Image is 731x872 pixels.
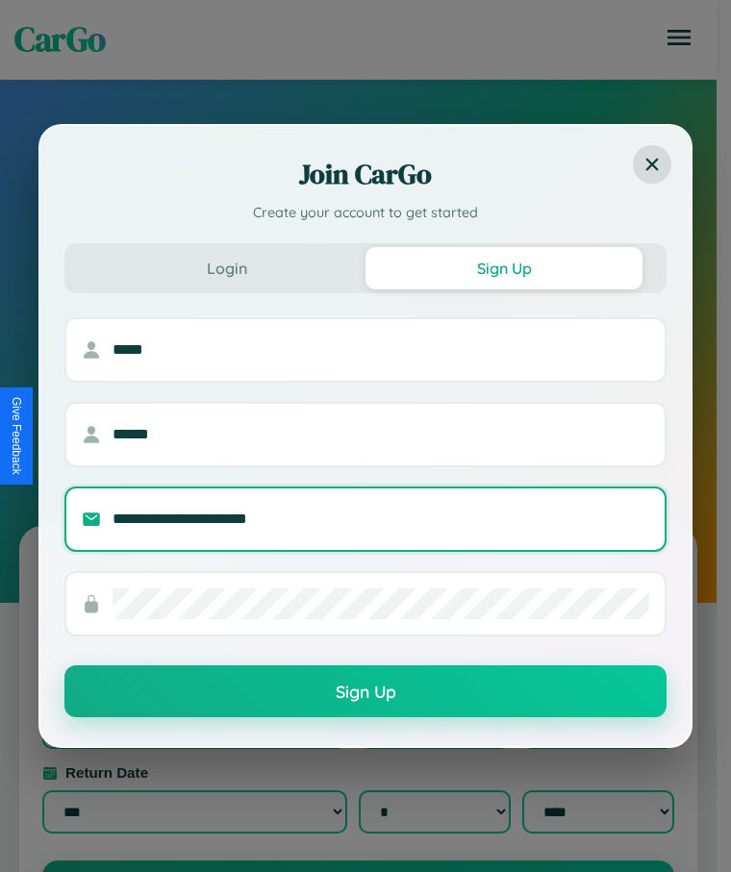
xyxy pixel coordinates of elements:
[10,397,23,475] div: Give Feedback
[64,203,667,224] p: Create your account to get started
[88,247,365,289] button: Login
[64,155,667,193] h2: Join CarGo
[64,665,667,717] button: Sign Up
[365,247,643,289] button: Sign Up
